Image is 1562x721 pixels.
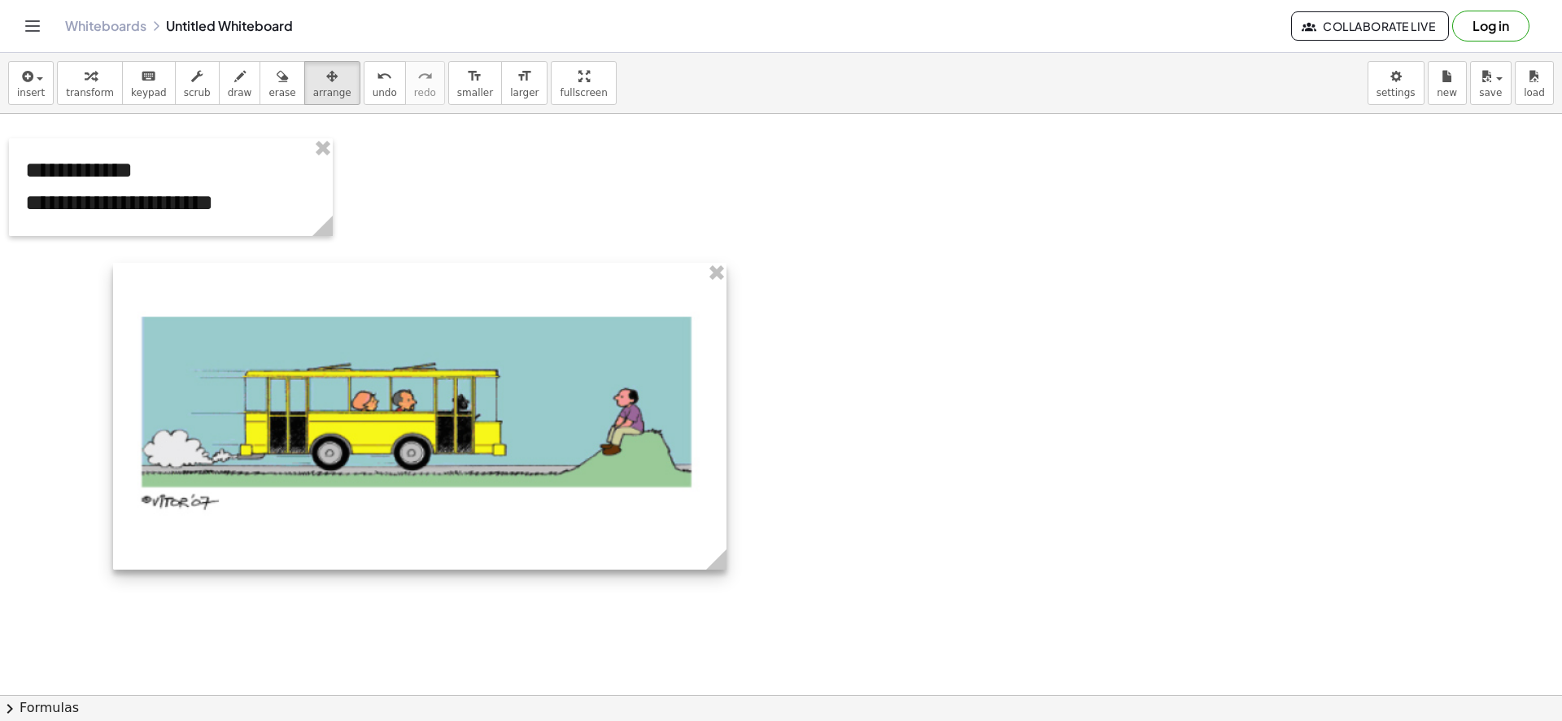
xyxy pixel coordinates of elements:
[313,87,351,98] span: arrange
[457,87,493,98] span: smaller
[219,61,261,105] button: draw
[304,61,360,105] button: arrange
[1524,87,1545,98] span: load
[66,87,114,98] span: transform
[517,67,532,86] i: format_size
[131,87,167,98] span: keypad
[1291,11,1449,41] button: Collaborate Live
[467,67,482,86] i: format_size
[1305,19,1435,33] span: Collaborate Live
[377,67,392,86] i: undo
[405,61,445,105] button: redoredo
[501,61,548,105] button: format_sizelarger
[20,13,46,39] button: Toggle navigation
[268,87,295,98] span: erase
[551,61,616,105] button: fullscreen
[414,87,436,98] span: redo
[364,61,406,105] button: undoundo
[141,67,156,86] i: keyboard
[1515,61,1554,105] button: load
[65,18,146,34] a: Whiteboards
[1437,87,1457,98] span: new
[1368,61,1425,105] button: settings
[560,87,607,98] span: fullscreen
[1452,11,1529,42] button: Log in
[448,61,502,105] button: format_sizesmaller
[1428,61,1467,105] button: new
[1377,87,1416,98] span: settings
[184,87,211,98] span: scrub
[1479,87,1502,98] span: save
[57,61,123,105] button: transform
[260,61,304,105] button: erase
[417,67,433,86] i: redo
[8,61,54,105] button: insert
[1470,61,1512,105] button: save
[228,87,252,98] span: draw
[122,61,176,105] button: keyboardkeypad
[17,87,45,98] span: insert
[510,87,539,98] span: larger
[175,61,220,105] button: scrub
[373,87,397,98] span: undo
